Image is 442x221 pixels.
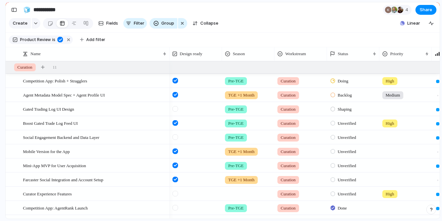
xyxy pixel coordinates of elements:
span: Share [420,7,432,13]
span: Curation [281,177,296,183]
span: Unverified [338,120,356,127]
button: 🧊 [22,5,32,15]
span: Backlog [338,92,352,99]
span: Mini-App MVP for User Acquisition [23,162,86,169]
span: Unverified [338,134,356,141]
span: Boost Gated Trade Log Feed UI [23,119,78,127]
span: Gated Trading Log UI Design [23,105,74,113]
span: Workstream [285,51,306,57]
span: Competition App: Polish + Stragglers [23,77,87,84]
span: Mobile Version for the App [23,147,70,155]
span: Status [338,51,348,57]
span: TGE +1 Month [228,177,254,183]
span: Pre-TGE [228,205,244,211]
span: Name [30,51,41,57]
span: Group [161,20,174,27]
span: Unverified [338,163,356,169]
span: Filter [134,20,144,27]
span: Curation [281,92,296,99]
span: Curation [281,205,296,211]
button: Group [150,18,177,29]
span: Curation [281,134,296,141]
span: 11 [53,64,57,71]
button: Collapse [190,18,221,29]
span: Curation [281,78,296,84]
span: Pre-TGE [228,163,244,169]
span: Curator Experience Features [23,190,72,197]
button: Share [415,5,436,15]
span: TGE +1 Month [228,148,254,155]
span: Pre-TGE [228,120,244,127]
button: is [51,36,57,43]
span: Agent Metadata Model Spec + Agent Profile UI [23,91,105,99]
span: TGE +1 Month [228,92,254,99]
span: Competition App: AgentRank Launch [23,204,88,211]
span: Design ready [180,51,202,57]
span: Curation [281,191,296,197]
span: 4 [405,7,410,13]
span: Curation [281,120,296,127]
button: Add filter [76,35,109,44]
button: Create [9,18,31,29]
span: Unverified [338,177,356,183]
button: Linear [397,18,423,28]
span: High [386,120,394,127]
span: is [52,37,55,43]
span: Done [338,205,347,211]
span: Priority [390,51,403,57]
span: Pre-TGE [228,106,244,113]
span: High [386,78,394,84]
span: Curation [281,106,296,113]
span: Create [13,20,28,27]
span: Social Engagement Backend and Data Layer [23,133,99,141]
span: Linear [407,20,420,27]
span: Curation [281,148,296,155]
span: Curation [17,64,32,71]
span: Pre-TGE [228,78,244,84]
span: Season [233,51,245,57]
span: Collapse [200,20,218,27]
span: Medium [386,92,400,99]
span: Unverified [338,148,356,155]
span: Add filter [86,37,105,43]
span: Product Review [20,37,51,43]
button: Filter [123,18,147,29]
span: Farcaster Social Integration and Account Setup [23,176,103,183]
span: Doing [338,78,349,84]
span: Pre-TGE [228,134,244,141]
span: Fields [106,20,118,27]
span: Unverified [338,191,356,197]
span: Curation [281,163,296,169]
div: 🧊 [23,5,30,14]
span: Shaping [338,106,352,113]
button: Fields [96,18,121,29]
span: High [386,191,394,197]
